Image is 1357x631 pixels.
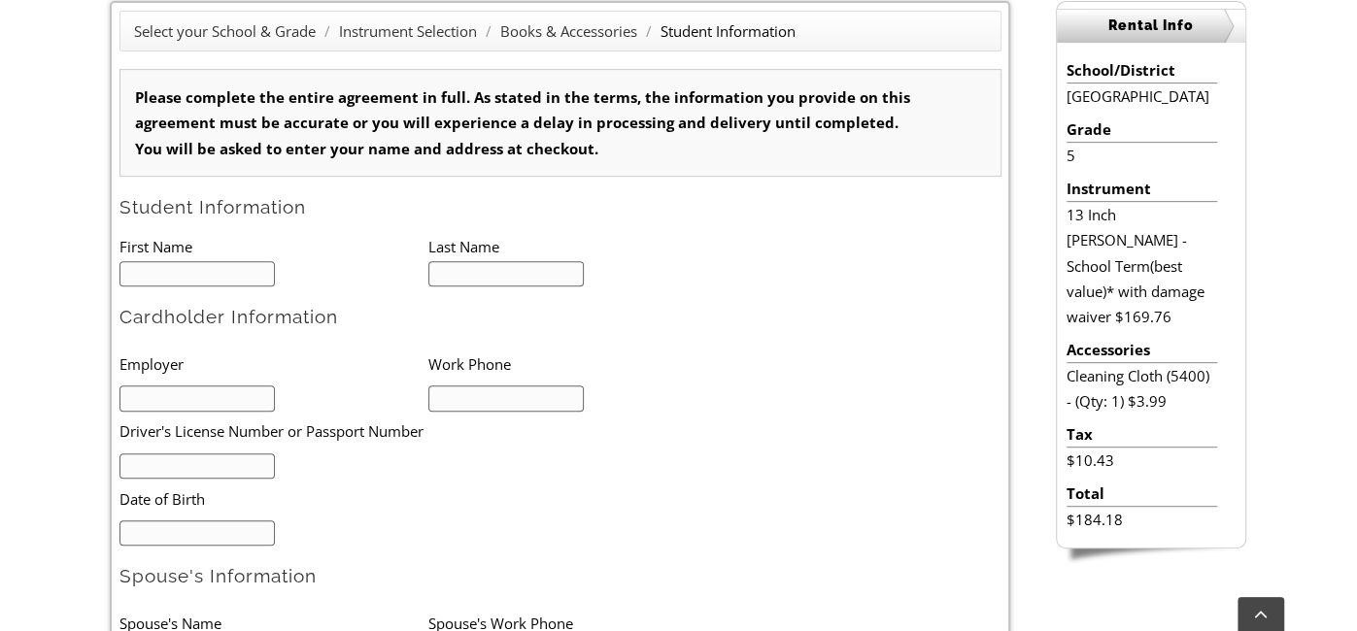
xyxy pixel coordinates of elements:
li: 5 [1067,143,1217,168]
span: of 2 [214,5,243,26]
h2: Student Information [119,195,1001,219]
a: Books & Accessories [500,21,637,41]
li: Cleaning Cloth (5400) - (Qty: 1) $3.99 [1067,363,1217,415]
li: [GEOGRAPHIC_DATA] [1067,83,1217,109]
span: / [320,21,335,41]
li: Last Name [428,234,737,259]
li: Total [1067,481,1217,507]
li: 13 Inch [PERSON_NAME] - School Term(best value)* with damage waiver $169.76 [1067,202,1217,329]
input: Page [161,4,214,25]
li: Work Phone [428,344,737,383]
select: Zoom [418,5,551,25]
a: Select your School & Grade [134,21,316,41]
li: Accessories [1067,337,1217,363]
h2: Spouse's Information [119,564,1001,588]
a: Instrument Selection [339,21,477,41]
li: Student Information [661,18,796,44]
span: / [481,21,496,41]
img: sidebar-footer.png [1056,548,1246,566]
h2: Rental Info [1057,9,1245,43]
h2: Cardholder Information [119,305,1001,329]
li: Instrument [1067,176,1217,202]
div: Please complete the entire agreement in full. As stated in the terms, the information you provide... [119,69,1001,177]
span: / [641,21,657,41]
li: Grade [1067,116,1217,143]
li: $184.18 [1067,507,1217,532]
li: Driver's License Number or Passport Number [119,412,675,451]
li: Tax [1067,421,1217,448]
li: $10.43 [1067,448,1217,473]
li: First Name [119,234,428,259]
li: School/District [1067,57,1217,83]
li: Employer [119,344,428,383]
li: Date of Birth [119,479,675,518]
